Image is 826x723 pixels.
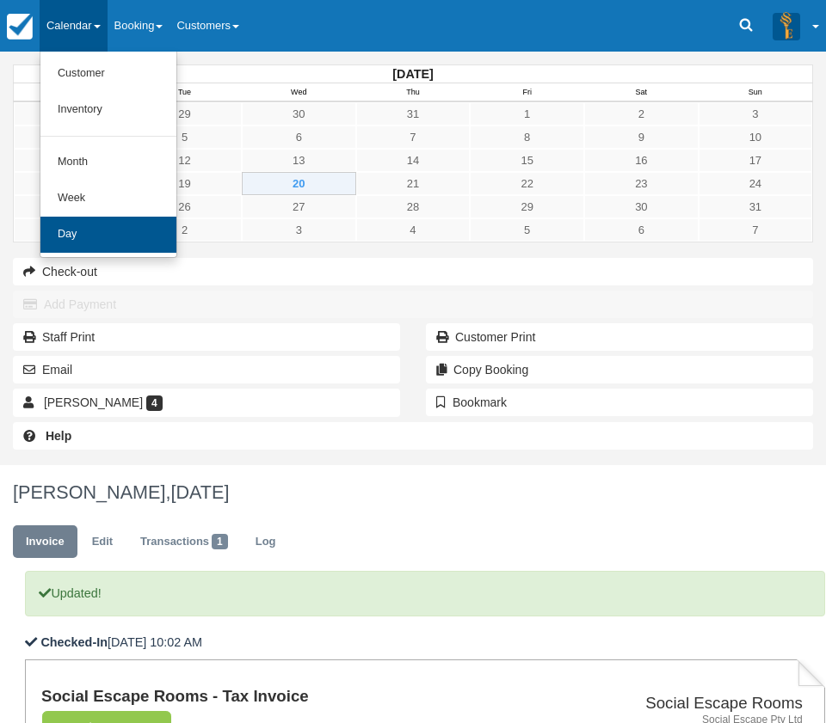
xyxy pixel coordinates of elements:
[356,195,471,218] a: 28
[584,195,699,218] a: 30
[14,83,128,102] th: Mon
[356,102,471,126] a: 31
[170,481,229,503] span: [DATE]
[699,126,812,149] a: 10
[127,83,242,102] th: Tue
[13,323,400,351] a: Staff Print
[699,83,813,102] th: Sun
[356,126,471,149] a: 7
[243,525,289,559] a: Log
[242,195,356,218] a: 27
[392,67,433,81] strong: [DATE]
[127,149,242,172] a: 12
[13,482,813,503] h1: [PERSON_NAME],
[584,218,699,242] a: 6
[470,172,584,195] a: 22
[40,181,176,217] a: Week
[470,126,584,149] a: 8
[14,126,127,149] a: 4
[25,571,825,616] p: Updated!
[470,218,584,242] a: 5
[773,12,800,40] img: A3
[212,534,228,549] span: 1
[14,172,127,195] a: 18
[46,429,71,443] b: Help
[470,83,584,102] th: Fri
[699,102,812,126] a: 3
[14,102,127,126] a: 28
[426,389,813,416] button: Bookmark
[127,195,242,218] a: 26
[356,218,471,242] a: 4
[356,83,471,102] th: Thu
[44,395,143,409] span: [PERSON_NAME]
[584,102,699,126] a: 2
[13,291,813,318] button: Add Payment
[242,126,356,149] a: 6
[356,149,471,172] a: 14
[127,218,242,242] a: 2
[40,56,176,92] a: Customer
[13,389,400,416] a: [PERSON_NAME] 4
[13,525,77,559] a: Invoice
[242,102,356,126] a: 30
[242,172,356,195] a: 20
[470,102,584,126] a: 1
[426,356,813,383] button: Copy Booking
[40,92,176,128] a: Inventory
[7,14,33,40] img: checkfront-main-nav-mini-logo.png
[146,395,163,411] span: 4
[242,218,356,242] a: 3
[699,195,812,218] a: 31
[127,525,241,559] a: Transactions1
[40,144,176,181] a: Month
[356,172,471,195] a: 21
[699,149,812,172] a: 17
[517,695,803,713] h2: Social Escape Rooms
[699,172,812,195] a: 24
[699,218,812,242] a: 7
[79,525,126,559] a: Edit
[426,323,813,351] a: Customer Print
[41,688,510,706] h1: Social Escape Rooms - Tax Invoice
[584,83,699,102] th: Sat
[584,172,699,195] a: 23
[242,83,356,102] th: Wed
[584,149,699,172] a: 16
[14,218,127,242] a: 1
[14,149,127,172] a: 11
[127,172,242,195] a: 19
[127,126,242,149] a: 5
[470,149,584,172] a: 15
[242,149,356,172] a: 13
[127,102,242,126] a: 29
[13,258,813,285] button: Check-out
[25,634,825,652] p: [DATE] 10:02 AM
[40,52,177,258] ul: Calendar
[40,635,108,649] b: Checked-In
[584,126,699,149] a: 9
[13,422,813,450] a: Help
[40,217,176,253] a: Day
[13,356,400,383] button: Email
[14,195,127,218] a: 25
[470,195,584,218] a: 29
